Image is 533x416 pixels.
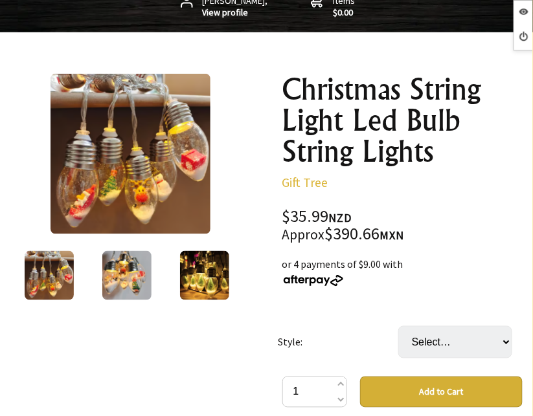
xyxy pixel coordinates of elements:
strong: View profile [202,7,269,19]
img: Afterpay [282,275,345,287]
span: NZD [329,210,352,225]
span: MXN [380,228,405,243]
small: Approx [282,226,325,243]
img: Christmas String Light Led Bulb String Lights [102,251,152,300]
img: Christmas String Light Led Bulb String Lights [180,251,230,300]
td: Style: [278,308,398,377]
img: Christmas String Light Led Bulb String Lights [25,251,74,300]
h1: Christmas String Light Led Bulb String Lights [282,74,523,167]
div: $35.99 $390.66 [282,208,523,243]
div: or 4 payments of $9.00 with [282,256,523,287]
a: Gift Tree [282,174,328,190]
button: Add to Cart [360,377,523,408]
img: Christmas String Light Led Bulb String Lights [51,74,210,234]
strong: $0.00 [333,7,357,19]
